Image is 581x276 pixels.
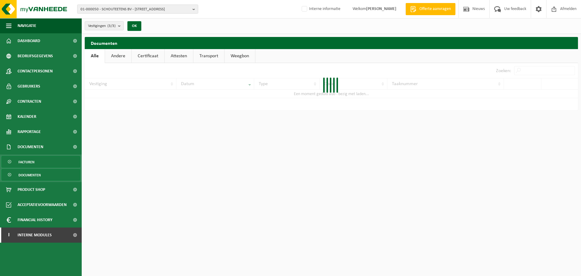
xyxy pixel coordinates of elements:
[18,94,41,109] span: Contracten
[18,169,41,181] span: Documenten
[225,49,255,63] a: Weegbon
[105,49,131,63] a: Andere
[18,64,53,79] span: Contactpersonen
[127,21,141,31] button: OK
[300,5,340,14] label: Interne informatie
[18,212,52,228] span: Financial History
[77,5,198,14] button: 01-000050 - SCHOUTEETENS BV - [STREET_ADDRESS]
[418,6,452,12] span: Offerte aanvragen
[18,139,43,155] span: Documenten
[6,228,11,243] span: I
[18,33,40,48] span: Dashboard
[193,49,224,63] a: Transport
[18,182,45,197] span: Product Shop
[366,7,396,11] strong: [PERSON_NAME]
[18,18,36,33] span: Navigatie
[85,37,578,49] h2: Documenten
[85,21,124,30] button: Vestigingen(3/3)
[85,49,105,63] a: Alle
[18,197,67,212] span: Acceptatievoorwaarden
[18,48,53,64] span: Bedrijfsgegevens
[165,49,193,63] a: Attesten
[2,169,80,181] a: Documenten
[88,22,116,31] span: Vestigingen
[18,109,36,124] span: Kalender
[2,156,80,168] a: Facturen
[405,3,455,15] a: Offerte aanvragen
[18,156,34,168] span: Facturen
[18,79,40,94] span: Gebruikers
[80,5,190,14] span: 01-000050 - SCHOUTEETENS BV - [STREET_ADDRESS]
[18,124,41,139] span: Rapportage
[18,228,52,243] span: Interne modules
[107,24,116,28] count: (3/3)
[132,49,164,63] a: Certificaat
